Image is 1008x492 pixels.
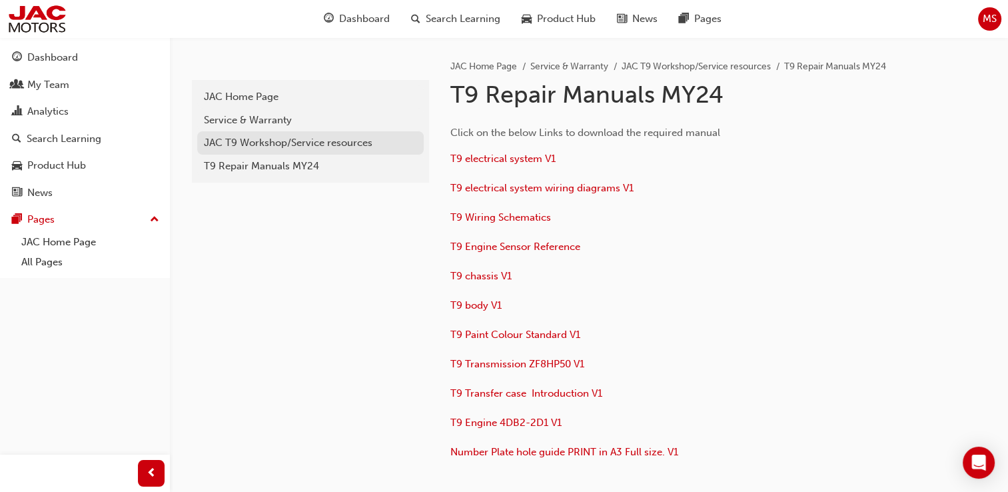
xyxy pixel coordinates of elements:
[27,131,101,147] div: Search Learning
[7,4,67,34] img: jac-portal
[5,181,165,205] a: News
[963,447,995,479] div: Open Intercom Messenger
[197,85,424,109] a: JAC Home Page
[27,77,69,93] div: My Team
[622,61,771,72] a: JAC T9 Workshop/Service resources
[978,7,1001,31] button: MS
[450,153,556,165] a: T9 electrical system V1
[5,73,165,97] a: My Team
[12,106,22,118] span: chart-icon
[324,11,334,27] span: guage-icon
[12,52,22,64] span: guage-icon
[5,207,165,232] button: Pages
[450,80,887,109] h1: T9 Repair Manuals MY24
[27,50,78,65] div: Dashboard
[606,5,668,33] a: news-iconNews
[450,211,551,223] a: T9 Wiring Schematics
[12,133,21,145] span: search-icon
[339,11,390,27] span: Dashboard
[450,61,517,72] a: JAC Home Page
[12,187,22,199] span: news-icon
[12,79,22,91] span: people-icon
[537,11,596,27] span: Product Hub
[511,5,606,33] a: car-iconProduct Hub
[983,11,997,27] span: MS
[679,11,689,27] span: pages-icon
[5,43,165,207] button: DashboardMy TeamAnalyticsSearch LearningProduct HubNews
[197,109,424,132] a: Service & Warranty
[197,131,424,155] a: JAC T9 Workshop/Service resources
[27,185,53,201] div: News
[450,299,502,311] a: T9 body V1
[16,252,165,273] a: All Pages
[27,104,69,119] div: Analytics
[450,127,720,139] span: Click on the below Links to download the required manual
[16,232,165,253] a: JAC Home Page
[5,45,165,70] a: Dashboard
[204,135,417,151] div: JAC T9 Workshop/Service resources
[632,11,658,27] span: News
[313,5,400,33] a: guage-iconDashboard
[522,11,532,27] span: car-icon
[5,99,165,124] a: Analytics
[204,159,417,174] div: T9 Repair Manuals MY24
[204,89,417,105] div: JAC Home Page
[204,113,417,128] div: Service & Warranty
[450,270,512,282] a: T9 chassis V1
[784,59,886,75] li: T9 Repair Manuals MY24
[197,155,424,178] a: T9 Repair Manuals MY24
[617,11,627,27] span: news-icon
[450,358,584,370] a: T9 Transmission ZF8HP50 V1
[27,212,55,227] div: Pages
[450,329,580,341] a: T9 Paint Colour Standard V1
[426,11,500,27] span: Search Learning
[5,153,165,178] a: Product Hub
[12,214,22,226] span: pages-icon
[450,446,678,458] a: Number Plate hole guide PRINT in A3 Full size. V1
[147,465,157,482] span: prev-icon
[450,417,562,429] a: T9 Engine 4DB2-2D1 V1
[450,241,580,253] a: T9 Engine Sensor Reference
[5,127,165,151] a: Search Learning
[668,5,732,33] a: pages-iconPages
[400,5,511,33] a: search-iconSearch Learning
[150,211,159,229] span: up-icon
[27,158,86,173] div: Product Hub
[450,387,602,399] a: T9 Transfer case Introduction V1
[12,160,22,172] span: car-icon
[411,11,420,27] span: search-icon
[694,11,722,27] span: Pages
[450,182,634,194] a: T9 electrical system wiring diagrams V1
[530,61,608,72] a: Service & Warranty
